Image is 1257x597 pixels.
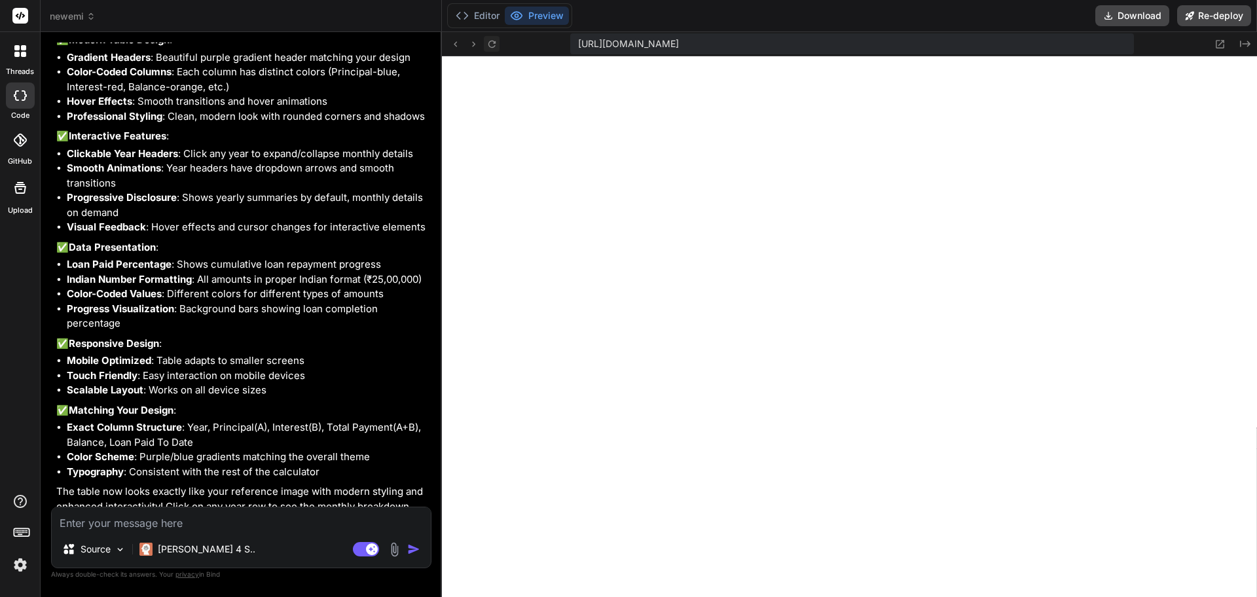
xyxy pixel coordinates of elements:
[67,65,429,94] li: : Each column has distinct colors (Principal-blue, Interest-red, Balance-orange, etc.)
[158,543,255,556] p: [PERSON_NAME] 4 S..
[67,369,137,382] strong: Touch Friendly
[56,484,429,514] p: The table now looks exactly like your reference image with modern styling and enhanced interactiv...
[67,465,429,480] li: : Consistent with the rest of the calculator
[407,543,420,556] img: icon
[67,65,172,78] strong: Color-Coded Columns
[11,110,29,121] label: code
[81,543,111,556] p: Source
[578,37,679,50] span: [URL][DOMAIN_NAME]
[67,287,429,302] li: : Different colors for different types of amounts
[67,191,177,204] strong: Progressive Disclosure
[67,51,151,63] strong: Gradient Headers
[67,272,429,287] li: : All amounts in proper Indian format (₹25,00,000)
[8,156,32,167] label: GitHub
[8,205,33,216] label: Upload
[56,129,429,144] p: ✅ :
[69,337,159,350] strong: Responsive Design
[67,302,429,331] li: : Background bars showing loan completion percentage
[1095,5,1169,26] button: Download
[67,302,174,315] strong: Progress Visualization
[56,403,429,418] p: ✅ :
[67,161,429,190] li: : Year headers have dropdown arrows and smooth transitions
[67,258,172,270] strong: Loan Paid Percentage
[67,273,192,285] strong: Indian Number Formatting
[67,450,134,463] strong: Color Scheme
[69,130,166,142] strong: Interactive Features
[67,354,151,367] strong: Mobile Optimized
[67,369,429,384] li: : Easy interaction on mobile devices
[67,50,429,65] li: : Beautiful purple gradient header matching your design
[139,543,153,556] img: Claude 4 Sonnet
[67,465,124,478] strong: Typography
[56,240,429,255] p: ✅ :
[67,109,429,124] li: : Clean, modern look with rounded corners and shadows
[115,544,126,555] img: Pick Models
[69,404,173,416] strong: Matching Your Design
[51,568,431,581] p: Always double-check its answers. Your in Bind
[9,554,31,576] img: settings
[6,66,34,77] label: threads
[67,420,429,450] li: : Year, Principal(A), Interest(B), Total Payment(A+B), Balance, Loan Paid To Date
[67,221,146,233] strong: Visual Feedback
[387,542,402,557] img: attachment
[69,241,156,253] strong: Data Presentation
[67,383,429,398] li: : Works on all device sizes
[50,10,96,23] span: newemi
[1177,5,1251,26] button: Re-deploy
[505,7,569,25] button: Preview
[67,94,429,109] li: : Smooth transitions and hover animations
[67,147,178,160] strong: Clickable Year Headers
[67,110,162,122] strong: Professional Styling
[67,147,429,162] li: : Click any year to expand/collapse monthly details
[56,336,429,352] p: ✅ :
[67,384,143,396] strong: Scalable Layout
[67,421,182,433] strong: Exact Column Structure
[67,220,429,235] li: : Hover effects and cursor changes for interactive elements
[450,7,505,25] button: Editor
[67,95,132,107] strong: Hover Effects
[67,353,429,369] li: : Table adapts to smaller screens
[67,287,162,300] strong: Color-Coded Values
[67,450,429,465] li: : Purple/blue gradients matching the overall theme
[442,56,1257,597] iframe: Preview
[67,257,429,272] li: : Shows cumulative loan repayment progress
[175,570,199,578] span: privacy
[67,190,429,220] li: : Shows yearly summaries by default, monthly details on demand
[67,162,161,174] strong: Smooth Animations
